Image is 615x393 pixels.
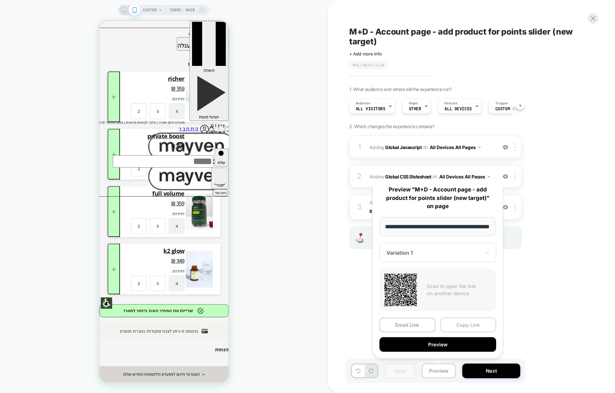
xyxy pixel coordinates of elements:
[24,226,85,234] div: K2 GLOW
[24,54,85,62] div: RICHER
[380,186,496,211] p: Preview "M+D - Account page - add product for points slider (new target)" on page
[439,172,490,181] button: All Devices All Pages
[49,92,136,172] a: לוגו של האתר , לחץ כאן בחזרה לדף הבית
[170,5,195,15] span: Theme: MAIN
[409,107,421,111] span: OTHER
[21,51,88,74] a: RICHER 359 ₪
[97,286,105,294] img: Promo Icon
[515,204,516,211] img: close
[369,143,494,152] span: Adding
[356,101,370,106] span: Audience
[515,144,516,151] img: close
[13,134,114,147] input: חפש.י
[115,170,127,174] small: ראה עוד
[112,147,129,168] button: "סגור"
[21,307,99,314] div: בהזמנה זו ניתן לצבור נקודות כחברת מועדון
[115,161,126,167] span: "סגור"
[86,230,113,267] img: K2 GLOW
[143,5,157,15] span: CUSTOM
[21,165,88,189] a: FULL VOLUME 359 ₪
[515,173,516,180] img: close
[427,283,491,297] p: Scan to open the link on another device
[8,223,21,274] button: הוסף עוד אחד
[422,364,456,378] button: Preview
[51,197,66,213] div: 3
[349,27,587,46] span: M+D - Account page - add product for points slider (new target)
[495,101,508,106] span: Trigger
[349,61,388,69] span: wellness club
[423,143,428,151] span: on
[59,310,62,311] span: 0
[51,255,66,270] div: 3
[24,169,85,176] div: FULL VOLUME
[69,255,85,270] div: 4
[385,364,415,378] button: Save
[23,351,100,356] div: הצטרפי חינם למועדון הלקוחות החדש שלנו
[24,122,85,128] div: 409 ₪
[495,107,522,111] span: Custom Code
[49,142,136,170] img: mayven.co.il
[24,237,85,243] div: 349 ₪
[356,201,363,214] div: 3
[356,170,363,183] div: 2
[24,287,94,293] p: שריינת את המחיר הטוב ביותר למארז
[3,327,129,332] div: הנחות
[113,168,129,175] button: ראה עוד
[49,112,136,140] img: mayven.co.il
[369,172,494,181] span: Adding
[21,189,85,197] p: יחידות:
[21,223,88,246] a: K2 GLOW 349 ₪
[1,277,13,288] input: לפתיחה תפריט להתאמה אישית
[118,139,126,145] span: שלח
[115,128,129,146] button: שלח
[353,233,366,243] img: Joystick
[356,141,363,154] div: 1
[3,345,129,350] div: סכום ביניים:
[478,146,481,148] img: down arrow
[21,246,85,255] p: יחידות:
[24,111,85,119] div: PRIVATE BOOST
[24,180,85,186] div: 359 ₪
[445,101,457,106] span: Devices
[24,65,85,71] div: 359 ₪
[69,197,85,213] div: 4
[380,318,436,332] button: Email Link
[385,144,422,150] b: Global Javascript
[380,337,496,352] button: Preview
[445,107,472,111] span: ALL DEVICES
[409,101,418,106] span: Pages
[32,255,47,270] div: 2
[21,108,88,131] a: PRIVATE BOOST 409 ₪
[86,173,113,209] img: FULL VOLUME
[349,51,382,56] span: + Add more info
[503,144,508,150] img: crossed eye
[349,86,451,92] span: 1. What audience and where will the experience run?
[8,165,21,216] button: הוסף עוד אחד
[441,318,497,332] button: Copy Link
[462,364,520,378] button: Next
[430,143,481,152] button: All Devices All Pages
[104,47,115,53] span: השהה
[349,124,434,129] span: 2. Which changes the experience contains?
[356,107,385,111] span: All Visitors
[32,197,47,213] div: 2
